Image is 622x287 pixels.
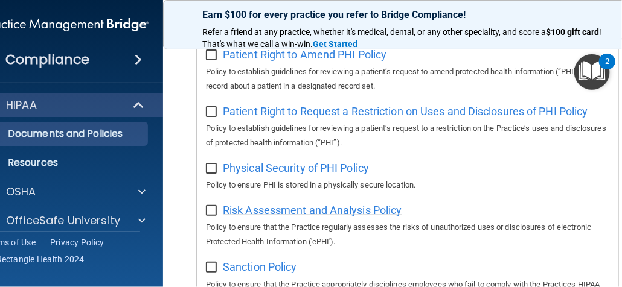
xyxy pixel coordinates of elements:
[206,178,609,192] p: Policy to ensure PHI is stored in a physically secure location.
[546,27,599,37] strong: $100 gift card
[223,48,386,61] span: Patient Right to Amend PHI Policy
[223,260,297,273] span: Sanction Policy
[223,105,588,118] span: Patient Right to Request a Restriction on Uses and Disclosures of PHI Policy
[223,162,369,174] span: Physical Security of PHI Policy
[202,27,603,49] span: ! That's what we call a win-win.
[313,39,359,49] a: Get Started
[6,213,120,228] p: OfficeSafe University
[605,61,609,77] div: 2
[206,220,609,249] p: Policy to ensure that the Practice regularly assesses the risks of unauthorized uses or disclosur...
[223,204,402,216] span: Risk Assessment and Analysis Policy
[50,236,104,248] a: Privacy Policy
[5,51,89,68] h4: Compliance
[202,27,546,37] span: Refer a friend at any practice, whether it's medical, dental, or any other speciality, and score a
[206,121,609,150] p: Policy to establish guidelines for reviewing a patient’s request to a restriction on the Practice...
[574,54,610,90] button: Open Resource Center, 2 new notifications
[202,9,613,20] p: Earn $100 for every practice you refer to Bridge Compliance!
[313,39,357,49] strong: Get Started
[206,65,609,93] p: Policy to establish guidelines for reviewing a patient’s request to amend protected health inform...
[6,184,36,199] p: OSHA
[6,98,37,112] p: HIPAA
